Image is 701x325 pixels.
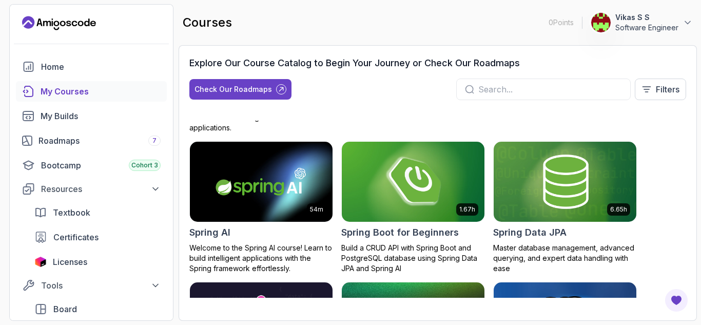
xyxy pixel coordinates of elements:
[16,276,167,295] button: Tools
[190,142,333,222] img: Spring AI card
[189,141,333,274] a: Spring AI card54mSpring AIWelcome to the Spring AI course! Learn to build intelligent application...
[493,243,637,274] p: Master database management, advanced querying, and expert data handling with ease
[341,141,485,274] a: Spring Boot for Beginners card1.67hSpring Boot for BeginnersBuild a CRUD API with Spring Boot and...
[28,227,167,247] a: certificates
[610,205,627,214] p: 6.65h
[28,299,167,319] a: board
[493,141,637,274] a: Spring Data JPA card6.65hSpring Data JPAMaster database management, advanced querying, and expert...
[16,130,167,151] a: roadmaps
[28,202,167,223] a: textbook
[53,256,87,268] span: Licenses
[189,79,291,100] button: Check Our Roadmaps
[41,61,161,73] div: Home
[28,252,167,272] a: licenses
[615,23,678,33] p: Software Engineer
[494,142,636,222] img: Spring Data JPA card
[53,231,99,243] span: Certificates
[53,303,77,315] span: Board
[189,225,230,240] h2: Spring AI
[549,17,574,28] p: 0 Points
[656,83,679,95] p: Filters
[16,81,167,102] a: courses
[459,205,475,214] p: 1.67h
[41,183,161,195] div: Resources
[664,288,689,313] button: Open Feedback Button
[615,12,678,23] p: Vikas S S
[34,257,47,267] img: jetbrains icon
[41,85,161,98] div: My Courses
[478,83,622,95] input: Search...
[591,12,693,33] button: user profile imageVikas S SSoftware Engineer
[41,110,161,122] div: My Builds
[189,243,333,274] p: Welcome to the Spring AI course! Learn to build intelligent applications with the Spring framewor...
[189,56,520,70] h3: Explore Our Course Catalog to Begin Your Journey or Check Our Roadmaps
[53,206,90,219] span: Textbook
[22,15,96,31] a: Landing page
[310,205,323,214] p: 54m
[41,159,161,171] div: Bootcamp
[131,161,158,169] span: Cohort 3
[16,155,167,176] a: bootcamp
[16,180,167,198] button: Resources
[38,135,161,147] div: Roadmaps
[16,56,167,77] a: home
[341,225,459,240] h2: Spring Boot for Beginners
[341,243,485,274] p: Build a CRUD API with Spring Boot and PostgreSQL database using Spring Data JPA and Spring AI
[591,13,611,32] img: user profile image
[635,79,686,100] button: Filters
[338,140,488,223] img: Spring Boot for Beginners card
[493,225,567,240] h2: Spring Data JPA
[194,84,272,94] div: Check Our Roadmaps
[152,137,157,145] span: 7
[41,279,161,292] div: Tools
[183,14,232,31] h2: courses
[16,106,167,126] a: builds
